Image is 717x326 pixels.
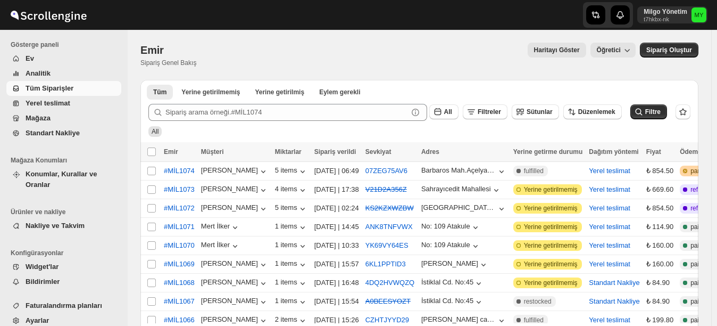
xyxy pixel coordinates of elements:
[157,200,201,217] button: #MİL1072
[365,185,407,193] s: V21D2A356Z
[690,223,703,231] span: paid
[201,222,240,233] button: Mert İlker
[26,129,80,137] span: Standart Nakliye
[26,301,102,309] span: Faturalandırma planları
[524,167,544,175] span: fulfilled
[164,203,195,214] span: #MİL1072
[630,104,667,119] button: Filtre
[463,104,507,119] button: Filtreler
[365,260,406,268] button: 6KL1PPTID3
[365,204,414,212] button: KS2KZXWZBW
[140,44,164,56] span: Emir
[6,218,121,233] button: Nakliye ve Takvim
[11,208,122,216] span: Ürünler ve nakliye
[478,108,501,116] span: Filtreler
[365,316,409,324] button: CZHTJYYD29
[524,297,552,306] span: restocked
[275,185,308,195] button: 4 items
[589,279,639,287] button: Standart Nakliye
[201,297,269,307] button: [PERSON_NAME]
[646,259,673,270] div: ₺ 160.00
[421,297,484,307] button: İstiklal Cd. No:45
[589,241,630,249] button: Yerel teslimat
[421,315,507,326] button: [PERSON_NAME] caddesi no 79 ulus
[590,43,636,58] button: Öğretici
[275,315,308,326] div: 2 items
[157,237,201,254] button: #MİL1070
[646,46,692,54] span: Sipariş Oluştur
[646,296,673,307] div: ₺ 84.90
[690,279,703,287] span: paid
[680,148,702,156] span: Ödeme
[201,259,269,270] button: [PERSON_NAME]
[6,66,121,81] button: Analitik
[11,249,122,257] span: Konfigürasyonlar
[6,259,121,274] button: Widget'lar
[314,278,359,288] div: [DATE] | 16:48
[26,84,73,92] span: Tüm Siparişler
[201,203,269,214] div: [PERSON_NAME]
[26,170,97,189] span: Konumlar, Kurallar ve Oranlar
[314,240,359,251] div: [DATE] | 10:33
[524,204,578,213] span: Yerine getirilmemiş
[26,263,59,271] span: Widget'lar
[11,40,122,49] span: Gösterge paneli
[313,85,366,100] button: ActionNeeded
[181,88,240,96] span: Yerine getirilmemiş
[314,203,359,214] div: [DATE] | 02:24
[695,12,704,18] text: MY
[157,181,201,198] button: #MİL1073
[644,7,687,16] p: Milgo Yönetim
[164,315,195,325] span: #MİL1066
[589,185,630,193] button: Yerel teslimat
[6,51,121,66] button: Ev
[248,85,311,100] button: Fulfilled
[201,315,269,326] div: [PERSON_NAME]
[589,316,630,324] button: Yerel teslimat
[255,88,304,96] span: Yerine getirilmiş
[165,104,408,121] input: Sipariş arama örneği.#MİL1074
[589,167,630,175] button: Yerel teslimat
[201,185,269,195] div: [PERSON_NAME]
[157,274,201,291] button: #MİL1068
[275,297,308,307] div: 1 items
[690,241,703,250] span: paid
[201,166,269,177] button: [PERSON_NAME]
[365,148,391,156] span: Sevkiyat
[690,297,703,306] span: paid
[153,88,166,96] span: Tüm
[275,241,308,251] button: 1 items
[690,316,703,324] span: paid
[563,104,622,119] button: Düzenlemek
[690,260,703,268] span: paid
[201,278,269,289] button: [PERSON_NAME]
[421,222,481,233] button: No: 109 Atakule
[275,203,308,214] div: 5 items
[513,148,583,156] span: Yerine getirme durumu
[314,259,359,270] div: [DATE] | 15:57
[157,293,201,310] button: #MİL1067
[421,185,491,193] div: Sahrayıcedit Mahallesi
[646,240,673,251] div: ₺ 160.00
[429,104,458,119] button: All
[691,7,706,22] span: Milgo Yönetim
[26,278,60,286] span: Bildirimler
[164,148,178,156] span: Emir
[164,184,195,195] span: #MİL1073
[421,297,473,305] div: İstiklal Cd. No:45
[421,203,496,211] div: [GEOGRAPHIC_DATA] Açelya Sokak Ağaoğlu Moontown Sitesi A1-2 Blok D:8
[164,166,195,176] span: #MİL1074
[275,259,308,270] button: 1 items
[589,148,638,156] span: Dağıtım yöntemi
[534,46,580,54] span: Haritayı Göster
[6,274,121,289] button: Bildirimler
[275,166,308,177] button: 5 items
[524,260,578,268] span: Yerine getirilmemiş
[26,69,51,77] span: Analitik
